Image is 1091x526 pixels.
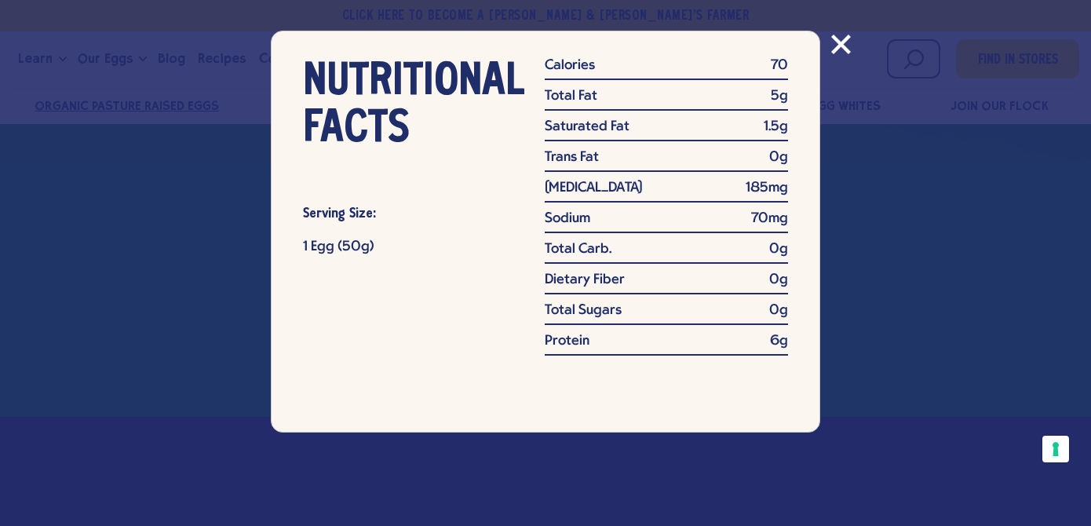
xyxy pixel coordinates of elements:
[751,212,788,226] strong: 70mg
[545,273,788,294] li: Dietary Fiber
[271,31,820,433] div: Nutritional facts for this product.
[1042,436,1069,462] button: Your consent preferences for tracking technologies
[545,304,788,325] li: Total Sugars
[545,59,788,80] li: Calories
[771,59,788,73] strong: 70
[746,181,788,195] strong: 185mg
[769,151,788,165] strong: 0g
[545,212,788,233] li: Sodium
[545,89,788,111] li: Total Fat
[303,59,505,153] h2: NUTRITIONAL FACTS
[545,243,788,264] li: Total Carb.
[770,334,788,349] strong: 6g
[769,243,788,257] strong: 0g
[769,273,788,287] strong: 0g
[764,120,788,134] strong: 1.5g
[545,151,788,172] li: Trans Fat
[545,120,788,141] li: Saturated Fat
[771,89,788,104] strong: 5g
[831,20,851,67] button: Close modal
[303,236,505,258] p: 1 Egg (50g)
[545,334,788,356] li: Protein
[303,192,505,236] h3: Serving Size:
[769,304,788,318] strong: 0g
[545,181,788,203] li: [MEDICAL_DATA]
